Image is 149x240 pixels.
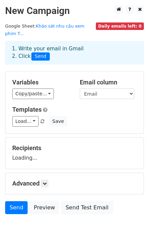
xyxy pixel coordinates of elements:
div: 1. Write your email in Gmail 2. Click [7,45,142,61]
span: Daily emails left: 0 [96,22,144,30]
a: Copy/paste... [12,89,54,99]
h2: New Campaign [5,5,144,17]
a: Preview [29,201,59,214]
h5: Email column [80,79,137,86]
a: Send Test Email [61,201,113,214]
h5: Recipients [12,144,137,152]
a: Load... [12,116,39,127]
small: Google Sheet: [5,23,84,36]
a: Templates [12,106,42,113]
div: Loading... [12,144,137,162]
h5: Advanced [12,180,137,187]
h5: Variables [12,79,70,86]
button: Save [49,116,67,127]
a: Khảo sát nhu cầu xem phim T... [5,23,84,36]
a: Daily emails left: 0 [96,23,144,29]
a: Send [5,201,28,214]
span: Send [31,52,50,61]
